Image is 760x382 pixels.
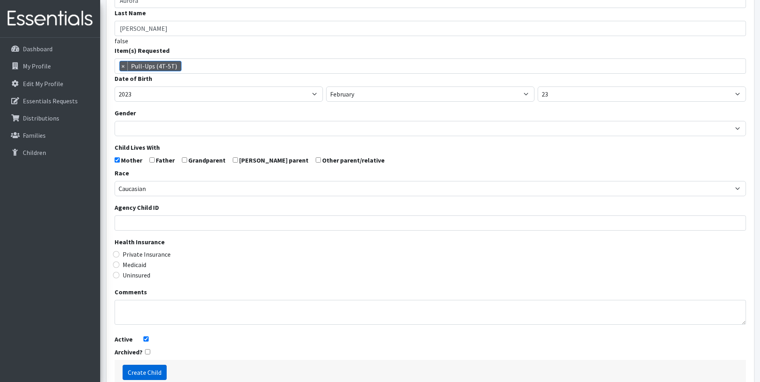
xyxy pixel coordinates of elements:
[3,127,97,143] a: Families
[3,93,97,109] a: Essentials Requests
[115,168,129,178] label: Race
[3,58,97,74] a: My Profile
[3,5,97,32] img: HumanEssentials
[3,76,97,92] a: Edit My Profile
[115,46,169,55] label: Item(s) Requested
[23,45,52,53] p: Dashboard
[188,155,226,165] label: Grandparent
[120,61,128,71] span: ×
[239,155,308,165] label: [PERSON_NAME] parent
[23,149,46,157] p: Children
[156,155,175,165] label: Father
[3,41,97,57] a: Dashboard
[115,143,160,152] label: Child Lives With
[23,97,78,105] p: Essentials Requests
[23,114,59,122] p: Distributions
[115,237,746,249] legend: Health Insurance
[123,260,146,269] label: Medicaid
[3,145,97,161] a: Children
[23,80,63,88] p: Edit My Profile
[123,270,150,280] label: Uninsured
[115,347,143,357] label: Archived?
[115,287,147,297] label: Comments
[115,334,133,344] label: Active
[121,155,142,165] label: Mother
[3,110,97,126] a: Distributions
[322,155,385,165] label: Other parent/relative
[119,61,181,71] li: Pull-Ups (4T-5T)
[115,74,152,83] label: Date of Birth
[123,249,171,259] label: Private Insurance
[123,365,167,380] input: Create Child
[23,131,46,139] p: Families
[115,108,136,118] label: Gender
[115,8,146,18] label: Last Name
[23,62,51,70] p: My Profile
[115,203,159,212] label: Agency Child ID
